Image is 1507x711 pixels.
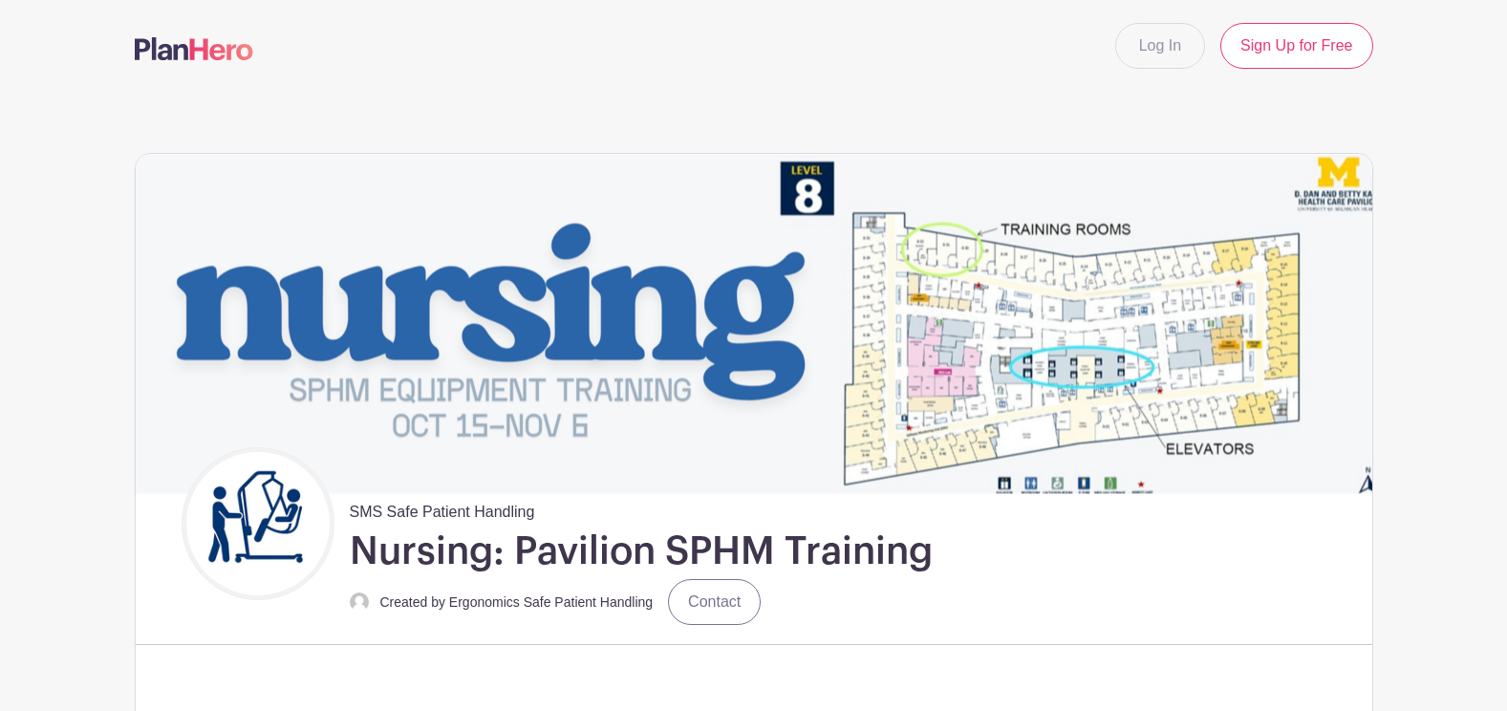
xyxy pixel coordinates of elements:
a: Log In [1115,23,1205,69]
img: Untitled%20design.png [186,452,330,595]
a: Sign Up for Free [1220,23,1372,69]
img: event_banner_9715.png [136,154,1372,493]
a: Contact [668,579,761,625]
img: logo-507f7623f17ff9eddc593b1ce0a138ce2505c220e1c5a4e2b4648c50719b7d32.svg [135,37,253,60]
small: Created by Ergonomics Safe Patient Handling [380,594,654,610]
span: SMS Safe Patient Handling [350,493,535,524]
img: default-ce2991bfa6775e67f084385cd625a349d9dcbb7a52a09fb2fda1e96e2d18dcdb.png [350,592,369,612]
h1: Nursing: Pavilion SPHM Training [350,528,933,575]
